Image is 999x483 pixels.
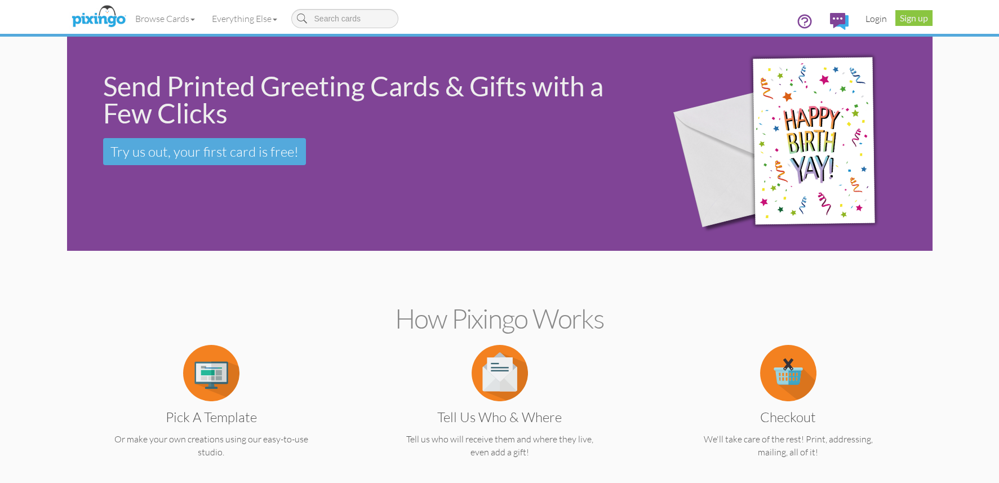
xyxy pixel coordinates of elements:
[472,345,528,401] img: item.alt
[291,9,398,28] input: Search cards
[127,5,203,33] a: Browse Cards
[666,433,911,459] p: We'll take care of the rest! Print, addressing, mailing, all of it!
[89,366,334,459] a: Pick a Template Or make your own creations using our easy-to-use studio.
[666,366,911,459] a: Checkout We'll take care of the rest! Print, addressing, mailing, all of it!
[89,433,334,459] p: Or make your own creations using our easy-to-use studio.
[103,73,635,127] div: Send Printed Greeting Cards & Gifts with a Few Clicks
[378,366,622,459] a: Tell us Who & Where Tell us who will receive them and where they live, even add a gift!
[87,304,913,334] h2: How Pixingo works
[674,410,902,424] h3: Checkout
[97,410,325,424] h3: Pick a Template
[103,138,306,165] a: Try us out, your first card is free!
[183,345,239,401] img: item.alt
[203,5,286,33] a: Everything Else
[760,345,816,401] img: item.alt
[69,3,128,31] img: pixingo logo
[895,10,933,26] a: Sign up
[653,21,925,267] img: 942c5090-71ba-4bfc-9a92-ca782dcda692.png
[110,143,299,160] span: Try us out, your first card is free!
[386,410,614,424] h3: Tell us Who & Where
[857,5,895,33] a: Login
[378,433,622,459] p: Tell us who will receive them and where they live, even add a gift!
[830,13,849,30] img: comments.svg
